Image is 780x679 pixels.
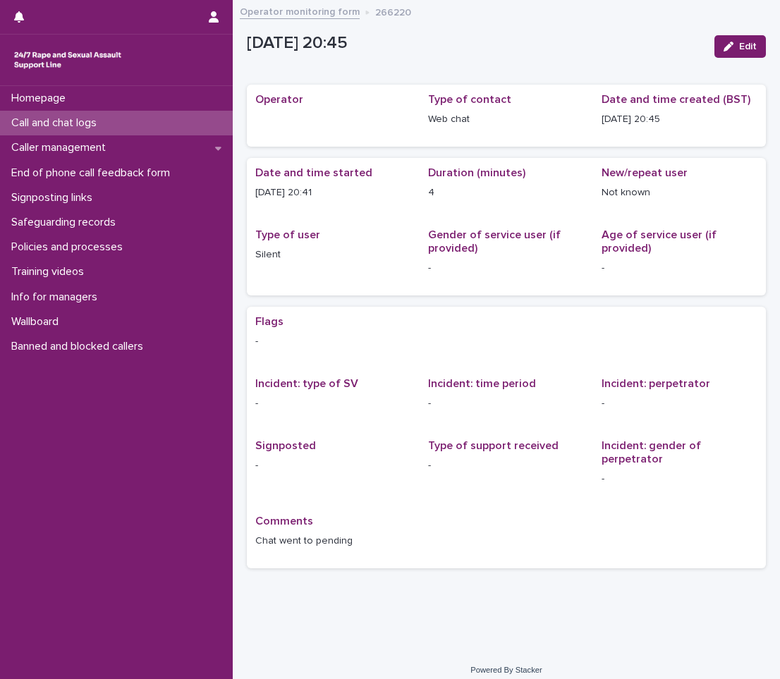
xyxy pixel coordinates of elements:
[247,33,703,54] p: [DATE] 20:45
[602,112,757,127] p: [DATE] 20:45
[428,261,584,276] p: -
[602,396,757,411] p: -
[428,167,525,178] span: Duration (minutes)
[255,167,372,178] span: Date and time started
[428,396,584,411] p: -
[255,515,313,527] span: Comments
[6,92,77,105] p: Homepage
[428,378,536,389] span: Incident: time period
[428,229,561,254] span: Gender of service user (if provided)
[255,334,757,349] p: -
[6,166,181,180] p: End of phone call feedback form
[6,315,70,329] p: Wallboard
[375,4,411,19] p: 266220
[470,666,542,674] a: Powered By Stacker
[6,290,109,304] p: Info for managers
[6,141,117,154] p: Caller management
[602,472,757,487] p: -
[11,46,124,74] img: rhQMoQhaT3yELyF149Cw
[6,116,108,130] p: Call and chat logs
[6,216,127,229] p: Safeguarding records
[6,191,104,204] p: Signposting links
[602,229,717,254] span: Age of service user (if provided)
[602,94,750,105] span: Date and time created (BST)
[602,440,701,465] span: Incident: gender of perpetrator
[6,340,154,353] p: Banned and blocked callers
[255,440,316,451] span: Signposted
[255,94,303,105] span: Operator
[428,458,584,473] p: -
[602,378,710,389] span: Incident: perpetrator
[428,112,584,127] p: Web chat
[255,396,411,411] p: -
[240,3,360,19] a: Operator monitoring form
[255,185,411,200] p: [DATE] 20:41
[255,316,284,327] span: Flags
[428,94,511,105] span: Type of contact
[714,35,766,58] button: Edit
[428,440,559,451] span: Type of support received
[255,458,411,473] p: -
[255,247,411,262] p: Silent
[255,534,757,549] p: Chat went to pending
[602,261,757,276] p: -
[428,185,584,200] p: 4
[602,167,688,178] span: New/repeat user
[255,378,358,389] span: Incident: type of SV
[6,265,95,279] p: Training videos
[602,185,757,200] p: Not known
[255,229,320,240] span: Type of user
[739,42,757,51] span: Edit
[6,240,134,254] p: Policies and processes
